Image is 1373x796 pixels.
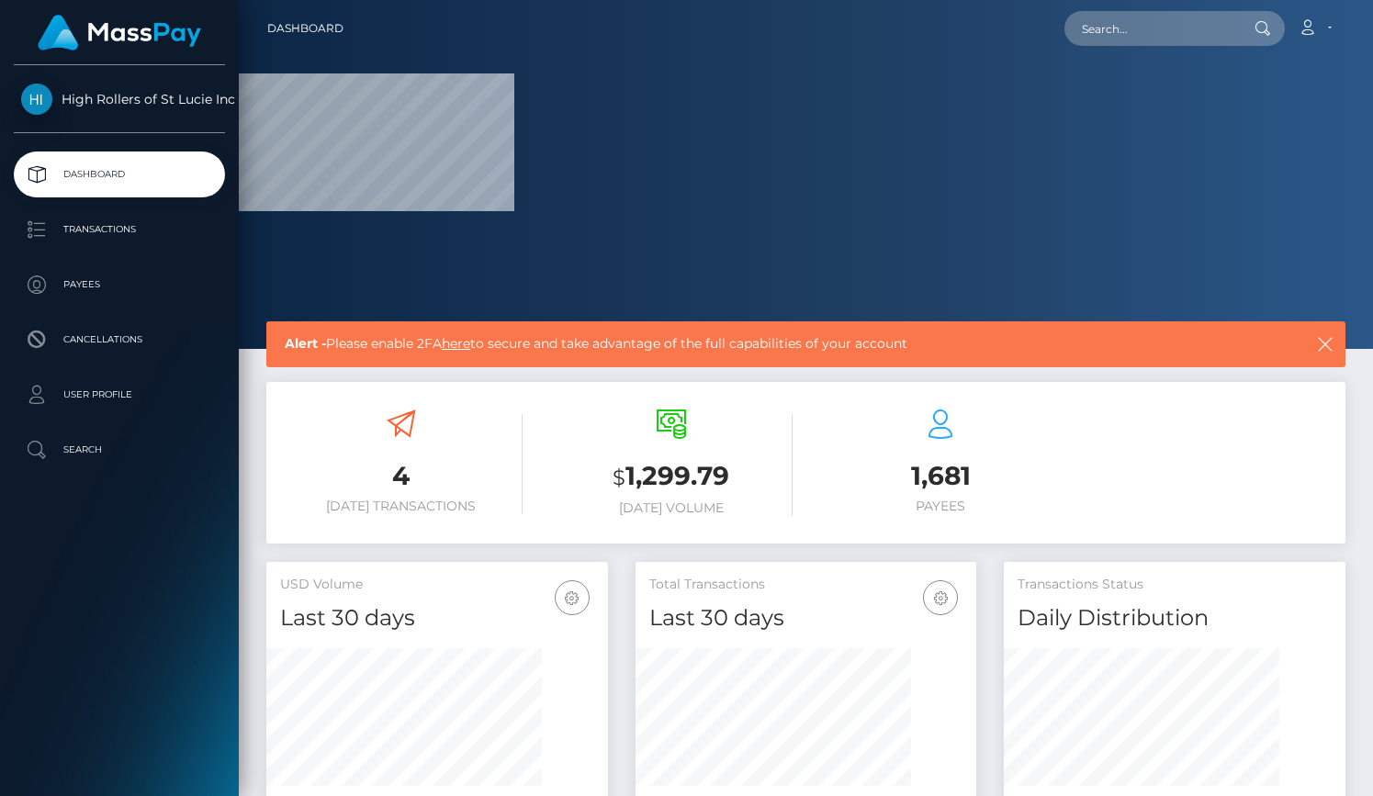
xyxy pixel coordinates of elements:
[613,465,625,490] small: $
[1018,576,1332,594] h5: Transactions Status
[285,334,1212,353] span: Please enable 2FA to secure and take advantage of the full capabilities of your account
[21,436,218,464] p: Search
[1018,602,1332,634] h4: Daily Distribution
[280,499,523,514] h6: [DATE] Transactions
[649,602,963,634] h4: Last 30 days
[21,161,218,188] p: Dashboard
[38,15,201,50] img: MassPay Logo
[280,602,594,634] h4: Last 30 days
[280,576,594,594] h5: USD Volume
[267,9,343,48] a: Dashboard
[820,458,1063,494] h3: 1,681
[14,262,225,308] a: Payees
[21,326,218,353] p: Cancellations
[21,381,218,409] p: User Profile
[1064,11,1237,46] input: Search...
[649,576,963,594] h5: Total Transactions
[14,91,225,107] span: High Rollers of St Lucie Inc
[280,458,523,494] h3: 4
[550,458,793,496] h3: 1,299.79
[550,500,793,516] h6: [DATE] Volume
[21,216,218,243] p: Transactions
[820,499,1063,514] h6: Payees
[442,335,470,352] a: here
[285,335,326,352] b: Alert -
[14,151,225,197] a: Dashboard
[14,427,225,473] a: Search
[14,207,225,252] a: Transactions
[14,372,225,418] a: User Profile
[21,271,218,298] p: Payees
[21,84,52,115] img: High Rollers of St Lucie Inc
[14,317,225,363] a: Cancellations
